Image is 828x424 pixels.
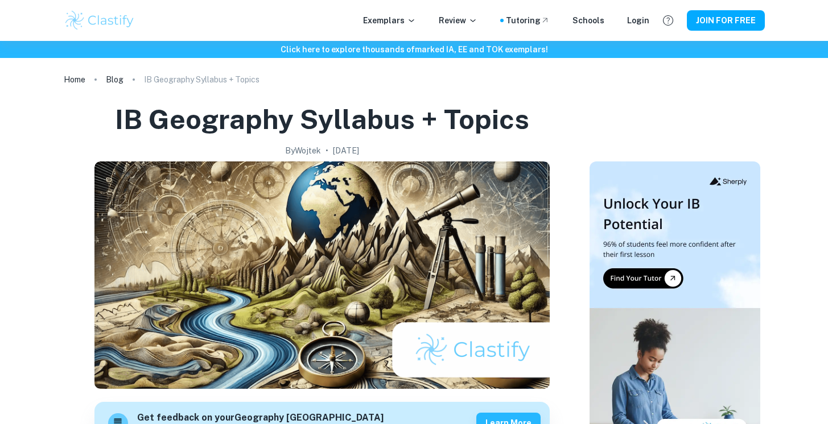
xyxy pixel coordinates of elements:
button: Help and Feedback [658,11,678,30]
h2: By Wojtek [285,144,321,157]
button: JOIN FOR FREE [687,10,765,31]
a: Home [64,72,85,88]
h2: [DATE] [333,144,359,157]
p: IB Geography Syllabus + Topics [144,73,259,86]
a: Schools [572,14,604,27]
p: • [326,144,328,157]
p: Exemplars [363,14,416,27]
img: Clastify logo [64,9,136,32]
a: Tutoring [506,14,550,27]
h6: Click here to explore thousands of marked IA, EE and TOK exemplars ! [2,43,826,56]
h1: IB Geography Syllabus + Topics [115,101,529,138]
img: IB Geography Syllabus + Topics cover image [94,161,550,389]
p: Review [439,14,477,27]
a: Login [627,14,649,27]
a: Blog [106,72,123,88]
